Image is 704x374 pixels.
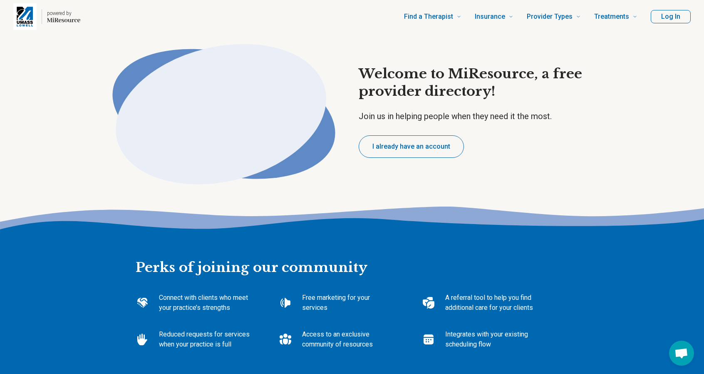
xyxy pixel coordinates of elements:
[159,329,252,349] p: Reduced requests for services when your practice is full
[651,10,691,23] button: Log In
[359,110,605,122] p: Join us in helping people when they need it the most.
[404,11,453,22] span: Find a Therapist
[445,293,538,313] p: A referral tool to help you find additional care for your clients
[13,3,80,30] a: Home page
[359,65,605,100] h1: Welcome to MiResource, a free provider directory!
[302,293,395,313] p: Free marketing for your services
[359,135,464,158] button: I already have an account
[47,10,80,17] p: powered by
[136,232,568,277] h2: Perks of joining our community
[527,11,573,22] span: Provider Types
[302,329,395,349] p: Access to an exclusive community of resources
[594,11,629,22] span: Treatments
[475,11,505,22] span: Insurance
[445,329,538,349] p: Integrates with your existing scheduling flow
[159,293,252,313] p: Connect with clients who meet your practice’s strengths
[669,341,694,366] a: Open chat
